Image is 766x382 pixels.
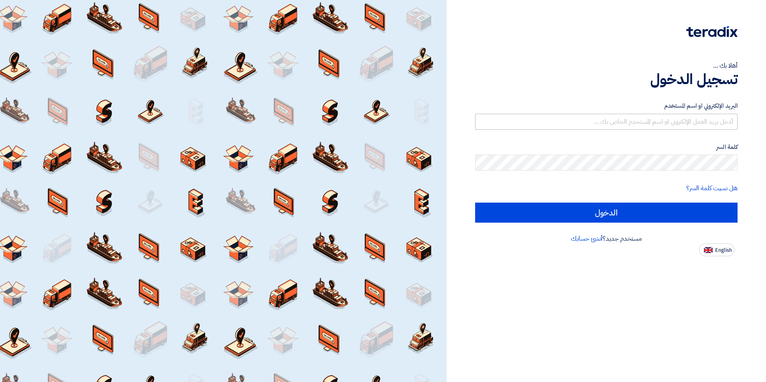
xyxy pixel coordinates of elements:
div: مستخدم جديد؟ [475,234,738,243]
a: أنشئ حسابك [571,234,603,243]
img: Teradix logo [686,26,738,37]
a: هل نسيت كلمة السر؟ [686,183,738,193]
button: English [699,243,734,256]
div: أهلا بك ... [475,61,738,70]
input: أدخل بريد العمل الإلكتروني او اسم المستخدم الخاص بك ... [475,114,738,130]
label: كلمة السر [475,143,738,152]
h1: تسجيل الدخول [475,70,738,88]
span: English [715,247,732,253]
label: البريد الإلكتروني او اسم المستخدم [475,101,738,111]
input: الدخول [475,203,738,223]
img: en-US.png [704,247,713,253]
